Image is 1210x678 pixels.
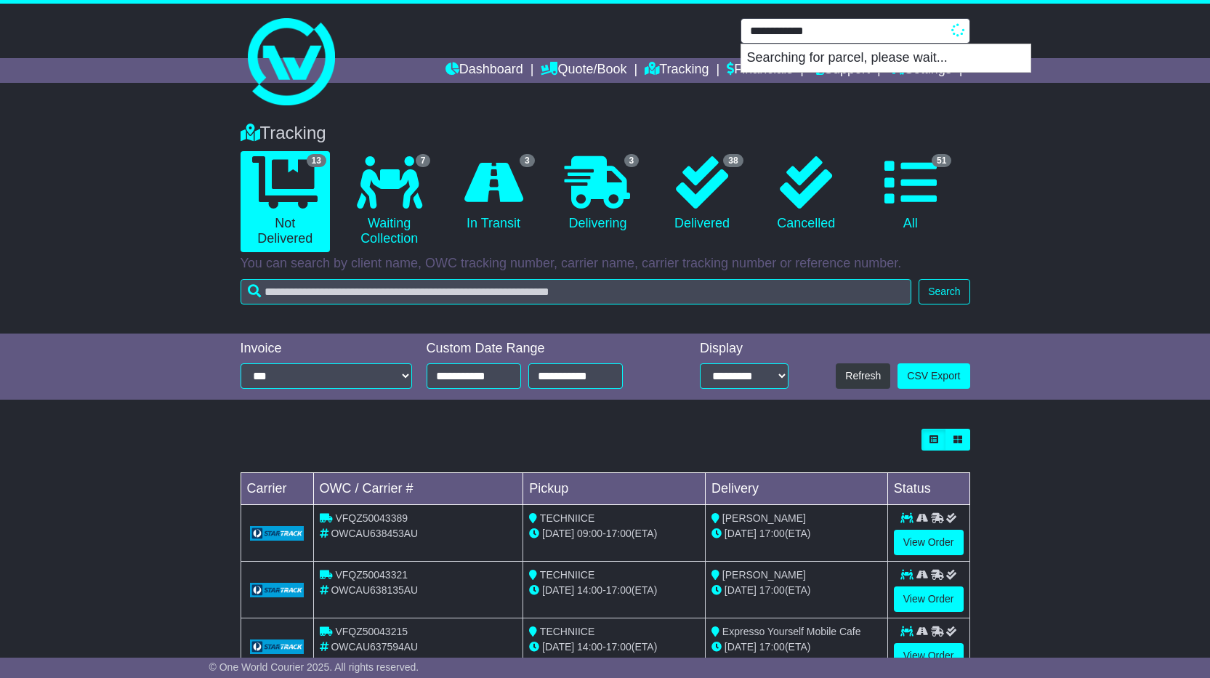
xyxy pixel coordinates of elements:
[335,569,408,581] span: VFQZ50043321
[344,151,434,252] a: 7 Waiting Collection
[727,58,793,83] a: Financials
[759,641,785,653] span: 17:00
[541,58,626,83] a: Quote/Book
[722,569,806,581] span: [PERSON_NAME]
[523,473,706,505] td: Pickup
[209,661,419,673] span: © One World Courier 2025. All rights reserved.
[836,363,890,389] button: Refresh
[711,526,882,541] div: (ETA)
[725,641,757,653] span: [DATE]
[250,526,304,541] img: GetCarrierServiceLogo
[542,641,574,653] span: [DATE]
[762,151,851,237] a: Cancelled
[542,584,574,596] span: [DATE]
[241,256,970,272] p: You can search by client name, OWC tracking number, carrier name, carrier tracking number or refe...
[331,584,418,596] span: OWCAU638135AU
[577,584,602,596] span: 14:00
[577,641,602,653] span: 14:00
[741,44,1030,72] p: Searching for parcel, please wait...
[866,151,955,237] a: 51 All
[759,584,785,596] span: 17:00
[932,154,951,167] span: 51
[759,528,785,539] span: 17:00
[606,641,632,653] span: 17:00
[711,583,882,598] div: (ETA)
[894,530,964,555] a: View Order
[445,58,523,83] a: Dashboard
[894,586,964,612] a: View Order
[723,154,743,167] span: 38
[250,639,304,654] img: GetCarrierServiceLogo
[241,473,313,505] td: Carrier
[657,151,746,237] a: 38 Delivered
[700,341,788,357] div: Display
[725,584,757,596] span: [DATE]
[448,151,538,237] a: 3 In Transit
[540,512,594,524] span: TECHNIICE
[416,154,431,167] span: 7
[540,569,594,581] span: TECHNIICE
[529,639,699,655] div: - (ETA)
[250,583,304,597] img: GetCarrierServiceLogo
[887,473,969,505] td: Status
[711,639,882,655] div: (ETA)
[606,528,632,539] span: 17:00
[577,528,602,539] span: 09:00
[722,512,806,524] span: [PERSON_NAME]
[894,643,964,669] a: View Order
[331,528,418,539] span: OWCAU638453AU
[233,123,977,144] div: Tracking
[529,526,699,541] div: - (ETA)
[645,58,709,83] a: Tracking
[542,528,574,539] span: [DATE]
[241,151,330,252] a: 13 Not Delivered
[725,528,757,539] span: [DATE]
[331,641,418,653] span: OWCAU637594AU
[540,626,594,637] span: TECHNIICE
[705,473,887,505] td: Delivery
[335,626,408,637] span: VFQZ50043215
[313,473,523,505] td: OWC / Carrier #
[520,154,535,167] span: 3
[335,512,408,524] span: VFQZ50043389
[919,279,969,304] button: Search
[898,363,969,389] a: CSV Export
[606,584,632,596] span: 17:00
[553,151,642,237] a: 3 Delivering
[307,154,326,167] span: 13
[529,583,699,598] div: - (ETA)
[427,341,660,357] div: Custom Date Range
[241,341,412,357] div: Invoice
[722,626,861,637] span: Expresso Yourself Mobile Cafe
[624,154,640,167] span: 3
